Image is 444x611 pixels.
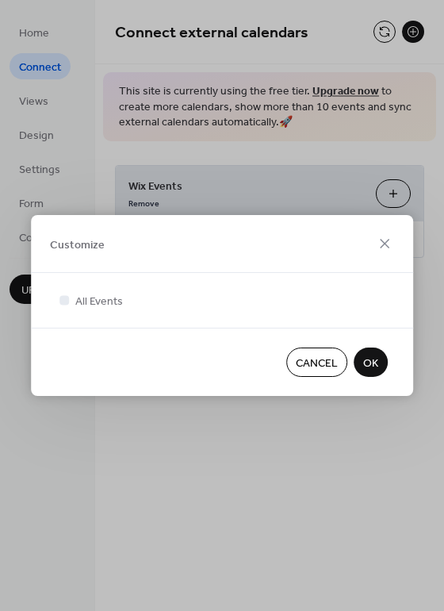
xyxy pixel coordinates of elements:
[296,355,338,372] span: Cancel
[363,355,378,372] span: OK
[354,348,388,377] button: OK
[286,348,347,377] button: Cancel
[50,236,105,253] span: Customize
[75,294,123,310] span: All Events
